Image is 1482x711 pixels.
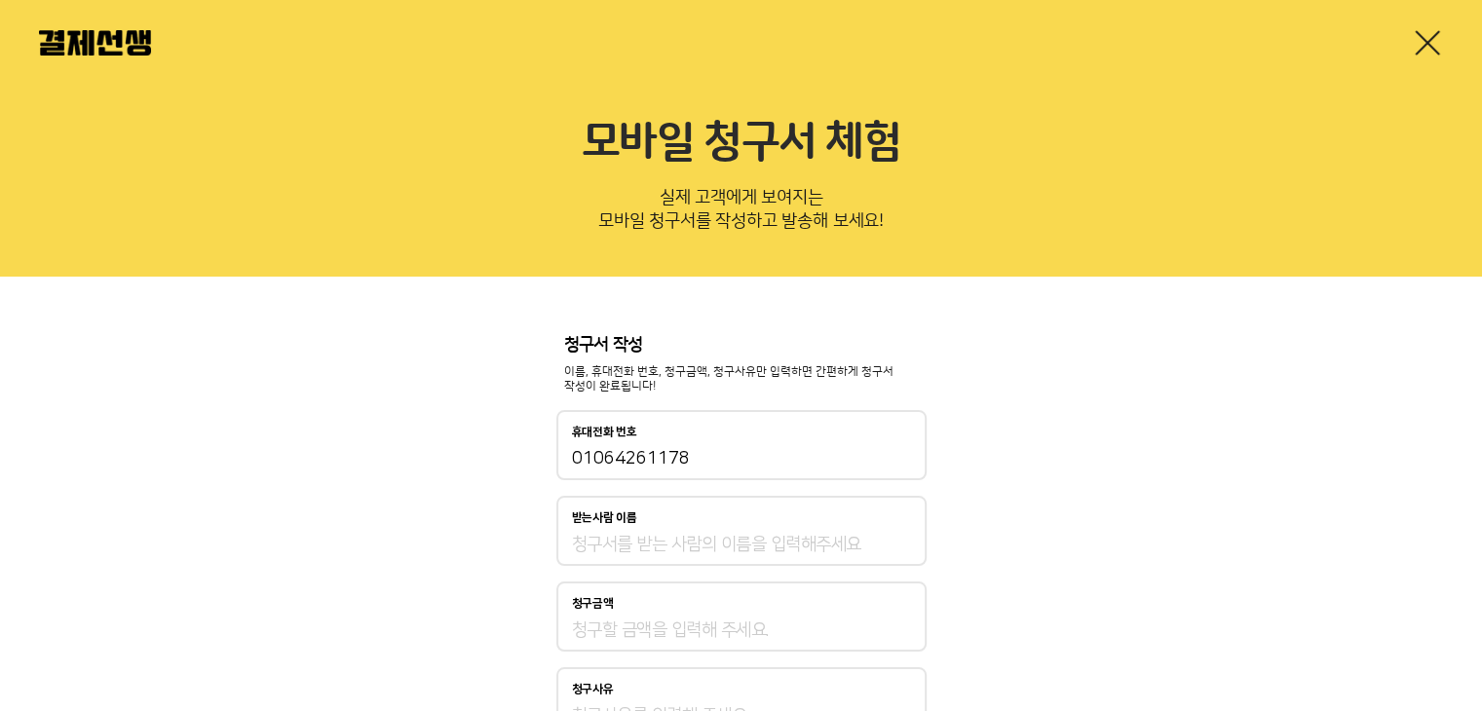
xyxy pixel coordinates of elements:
p: 청구서 작성 [564,335,919,356]
input: 휴대전화 번호 [572,447,911,470]
p: 실제 고객에게 보여지는 모바일 청구서를 작성하고 발송해 보세요! [39,181,1443,245]
input: 청구금액 [572,618,911,642]
p: 청구사유 [572,683,614,696]
p: 이름, 휴대전화 번호, 청구금액, 청구사유만 입력하면 간편하게 청구서 작성이 완료됩니다! [564,364,919,395]
p: 받는사람 이름 [572,511,637,525]
img: 결제선생 [39,30,151,56]
p: 청구금액 [572,597,614,611]
p: 휴대전화 번호 [572,426,637,439]
input: 받는사람 이름 [572,533,911,556]
h2: 모바일 청구서 체험 [39,117,1443,169]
